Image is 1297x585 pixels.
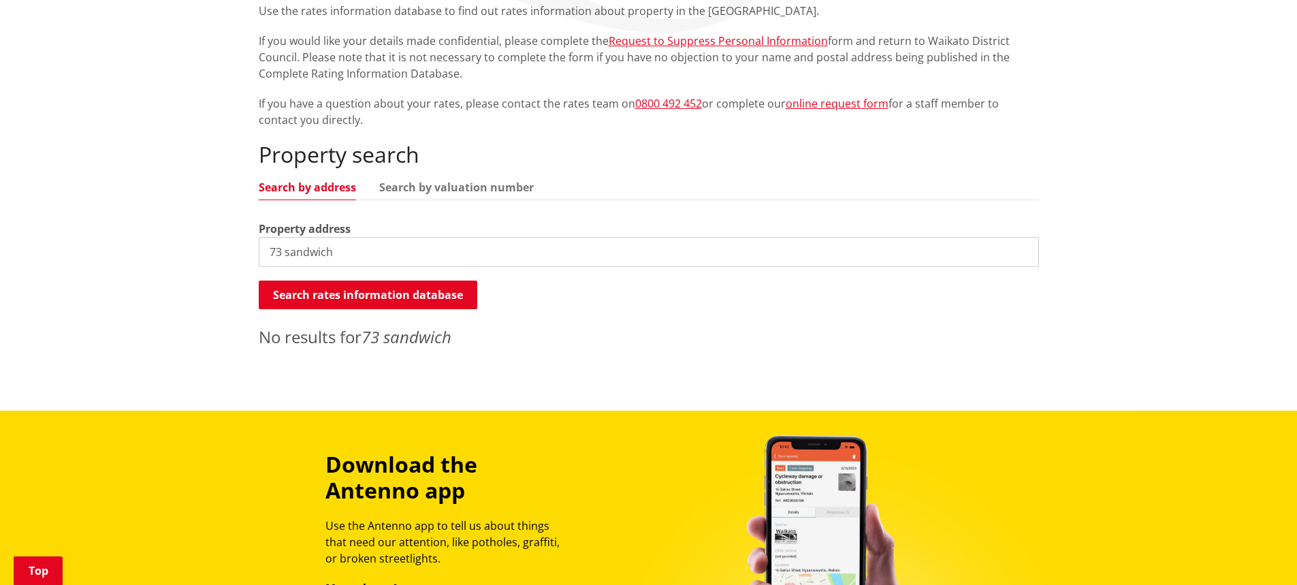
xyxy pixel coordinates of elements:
a: Top [14,556,63,585]
input: e.g. Duke Street NGARUAWAHIA [259,237,1039,267]
p: Use the rates information database to find out rates information about property in the [GEOGRAPHI... [259,3,1039,19]
label: Property address [259,221,351,237]
h2: Property search [259,142,1039,168]
em: 73 sandwich [362,326,451,348]
iframe: Messenger Launcher [1234,528,1283,577]
p: If you have a question about your rates, please contact the rates team on or complete our for a s... [259,95,1039,128]
p: If you would like your details made confidential, please complete the form and return to Waikato ... [259,33,1039,82]
a: Search by valuation number [379,182,534,193]
p: No results for [259,325,1039,349]
a: Request to Suppress Personal Information [609,33,828,48]
a: Search by address [259,182,356,193]
a: 0800 492 452 [635,96,702,111]
a: online request form [786,96,888,111]
h3: Download the Antenno app [325,452,572,504]
button: Search rates information database [259,281,477,309]
p: Use the Antenno app to tell us about things that need our attention, like potholes, graffiti, or ... [325,518,572,567]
